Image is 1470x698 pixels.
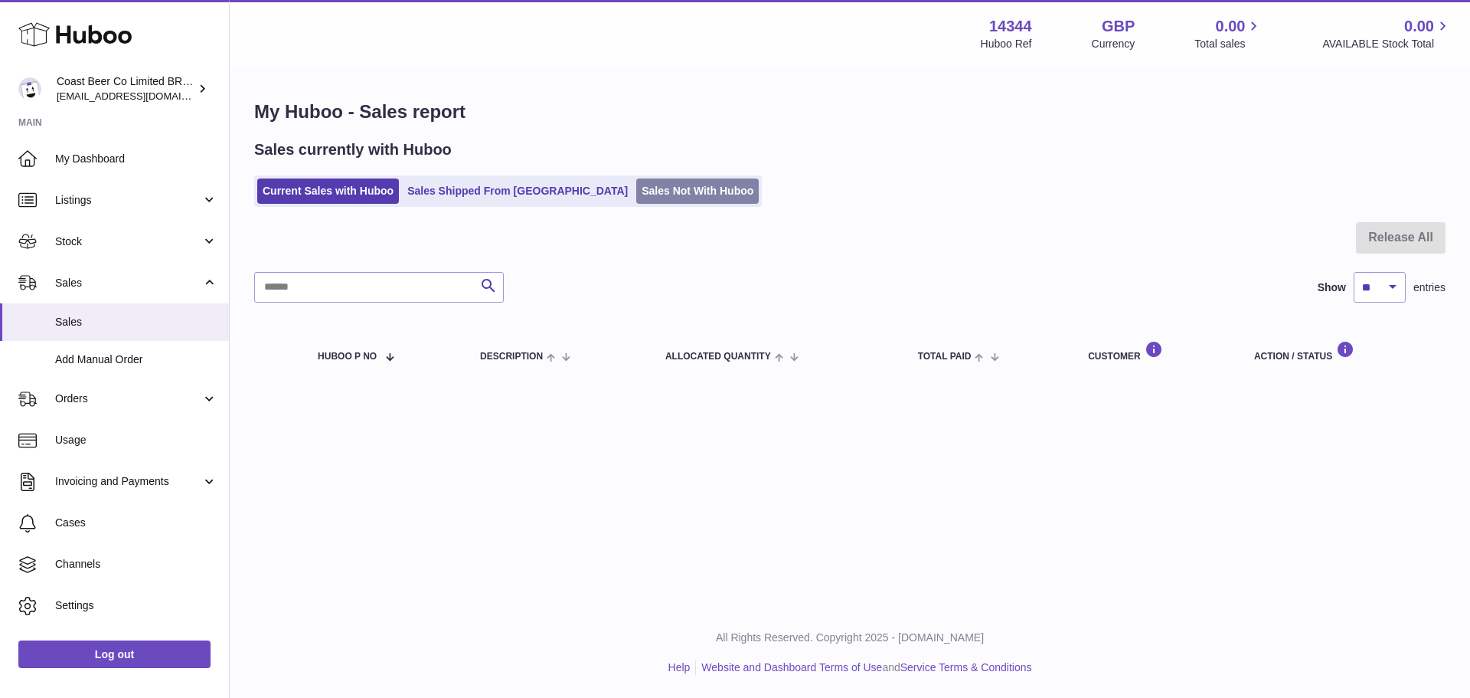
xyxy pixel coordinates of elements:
[18,77,41,100] img: internalAdmin-14344@internal.huboo.com
[55,598,217,613] span: Settings
[55,557,217,572] span: Channels
[55,474,201,489] span: Invoicing and Payments
[254,100,1445,124] h1: My Huboo - Sales report
[57,90,225,102] span: [EMAIL_ADDRESS][DOMAIN_NAME]
[918,352,972,362] span: Total paid
[55,352,217,367] span: Add Manual Order
[1322,16,1452,51] a: 0.00 AVAILABLE Stock Total
[1194,16,1263,51] a: 0.00 Total sales
[900,661,1032,673] a: Service Terms & Conditions
[55,516,217,530] span: Cases
[318,352,377,362] span: Huboo P no
[257,179,399,204] a: Current Sales with Huboo
[981,37,1032,51] div: Huboo Ref
[1254,341,1430,362] div: Action / Status
[55,433,217,447] span: Usage
[55,315,217,329] span: Sales
[1088,341,1223,362] div: Customer
[665,352,771,362] span: ALLOCATED Quantity
[55,234,201,249] span: Stock
[636,179,759,204] a: Sales Not With Huboo
[55,152,217,166] span: My Dashboard
[1194,37,1263,51] span: Total sales
[1216,16,1246,37] span: 0.00
[1413,280,1445,295] span: entries
[55,276,201,290] span: Sales
[989,16,1032,37] strong: 14344
[55,392,201,406] span: Orders
[18,641,211,668] a: Log out
[1102,16,1135,37] strong: GBP
[480,352,543,362] span: Description
[254,139,452,160] h2: Sales currently with Huboo
[668,661,691,673] a: Help
[1404,16,1434,37] span: 0.00
[701,661,882,673] a: Website and Dashboard Terms of Use
[1318,280,1346,295] label: Show
[1322,37,1452,51] span: AVAILABLE Stock Total
[1092,37,1135,51] div: Currency
[242,631,1458,645] p: All Rights Reserved. Copyright 2025 - [DOMAIN_NAME]
[696,660,1031,675] li: and
[55,193,201,208] span: Listings
[402,179,633,204] a: Sales Shipped From [GEOGRAPHIC_DATA]
[57,74,194,103] div: Coast Beer Co Limited BRULO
